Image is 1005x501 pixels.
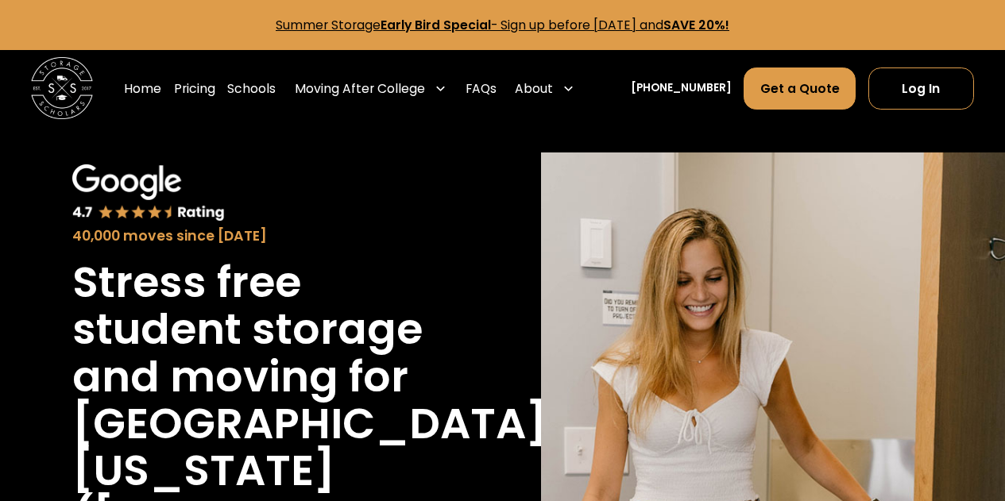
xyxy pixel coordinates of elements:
img: Google 4.7 star rating [72,164,225,222]
div: 40,000 moves since [DATE] [72,225,444,246]
a: Get a Quote [744,67,856,110]
div: Moving After College [288,67,453,110]
div: About [508,67,581,110]
a: Schools [227,67,276,110]
a: Pricing [174,67,215,110]
div: About [515,79,553,98]
strong: SAVE 20%! [663,17,729,33]
a: Summer StorageEarly Bird Special- Sign up before [DATE] andSAVE 20%! [276,17,729,33]
a: Log In [868,67,974,110]
div: Moving After College [295,79,425,98]
strong: Early Bird Special [381,17,491,33]
h1: Stress free student storage and moving for [72,259,444,399]
a: FAQs [466,67,497,110]
a: [PHONE_NUMBER] [631,80,732,97]
a: Home [124,67,161,110]
img: Storage Scholars main logo [31,57,93,119]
